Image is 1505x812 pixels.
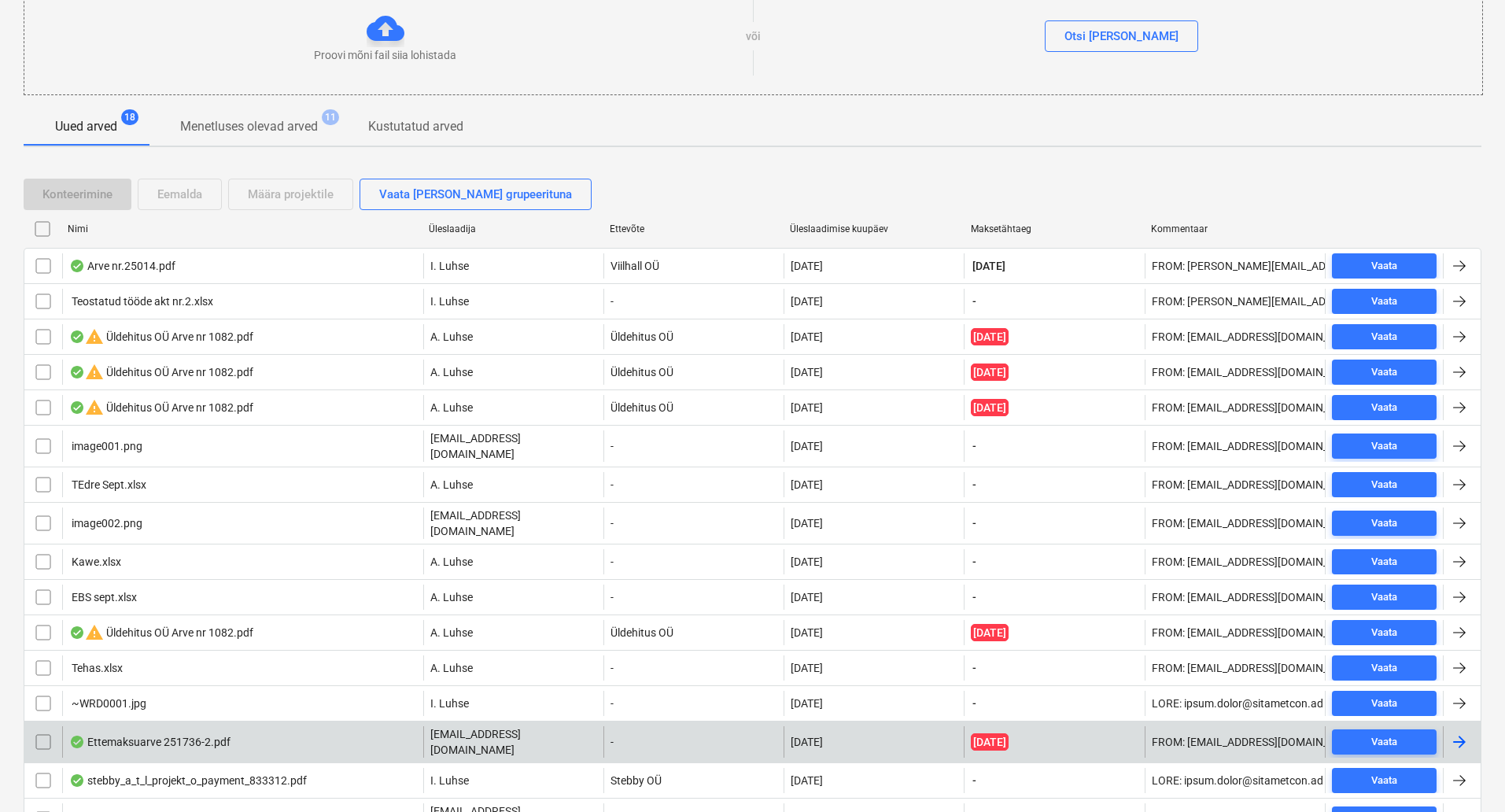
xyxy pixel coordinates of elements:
[1426,736,1505,812] iframe: Chat Widget
[180,117,318,136] p: Menetluses olevad arved
[430,589,473,605] p: A. Luhse
[430,625,473,640] p: A. Luhse
[603,430,784,462] div: -
[322,109,339,125] span: 11
[69,327,253,346] div: Üldehitus OÜ Arve nr 1082.pdf
[791,401,823,414] div: [DATE]
[430,430,597,462] p: [EMAIL_ADDRESS][DOMAIN_NAME]
[430,477,473,493] p: A. Luhse
[971,660,978,676] span: -
[69,517,142,530] div: image002.png
[69,736,85,748] div: Andmed failist loetud
[1371,328,1397,346] div: Vaata
[69,363,253,382] div: Üldehitus OÜ Arve nr 1082.pdf
[69,260,175,272] div: Arve nr.25014.pdf
[1332,511,1437,536] button: Vaata
[791,330,823,343] div: [DATE]
[69,330,85,343] div: Andmed failist loetud
[1371,772,1397,790] div: Vaata
[971,773,978,788] span: -
[971,589,978,605] span: -
[69,697,146,710] div: ~WRD0001.jpg
[610,223,778,234] div: Ettevõte
[314,47,456,63] p: Proovi mõni fail siia lohistada
[430,293,469,309] p: I. Luhse
[1332,253,1437,279] button: Vaata
[1045,20,1198,52] button: Otsi [PERSON_NAME]
[791,478,823,491] div: [DATE]
[69,623,253,642] div: Üldehitus OÜ Arve nr 1082.pdf
[791,260,823,272] div: [DATE]
[603,549,784,574] div: -
[69,591,137,603] div: EBS sept.xlsx
[791,697,823,710] div: [DATE]
[69,555,121,568] div: Kawe.xlsx
[1371,437,1397,456] div: Vaata
[69,295,213,308] div: Teostatud tööde akt nr.2.xlsx
[69,662,123,674] div: Tehas.xlsx
[1426,736,1505,812] div: Vestlusvidin
[1371,515,1397,533] div: Vaata
[971,696,978,711] span: -
[603,768,784,793] div: Stebby OÜ
[603,395,784,420] div: Üldehitus OÜ
[430,554,473,570] p: A. Luhse
[430,329,473,345] p: A. Luhse
[69,774,85,787] div: Andmed failist loetud
[430,660,473,676] p: A. Luhse
[603,289,784,314] div: -
[121,109,138,125] span: 18
[1332,691,1437,716] button: Vaata
[69,478,146,491] div: TEdre Sept.xlsx
[791,517,823,530] div: [DATE]
[791,366,823,378] div: [DATE]
[430,696,469,711] p: I. Luhse
[1332,289,1437,314] button: Vaata
[1371,399,1397,417] div: Vaata
[85,398,104,417] span: warning
[68,223,416,234] div: Nimi
[603,472,784,497] div: -
[85,363,104,382] span: warning
[971,328,1009,345] span: [DATE]
[971,258,1007,274] span: [DATE]
[1371,695,1397,713] div: Vaata
[430,258,469,274] p: I. Luhse
[971,438,978,454] span: -
[1332,655,1437,681] button: Vaata
[971,293,978,309] span: -
[791,440,823,452] div: [DATE]
[1332,585,1437,610] button: Vaata
[430,507,597,539] p: [EMAIL_ADDRESS][DOMAIN_NAME]
[603,655,784,681] div: -
[791,662,823,674] div: [DATE]
[1064,26,1179,46] div: Otsi [PERSON_NAME]
[430,400,473,415] p: A. Luhse
[603,726,784,758] div: -
[1332,395,1437,420] button: Vaata
[1332,434,1437,459] button: Vaata
[69,398,253,417] div: Üldehitus OÜ Arve nr 1082.pdf
[69,774,307,787] div: stebby_a_t_l_projekt_o_payment_833312.pdf
[791,295,823,308] div: [DATE]
[603,620,784,645] div: Üldehitus OÜ
[69,736,231,748] div: Ettemaksuarve 251736-2.pdf
[85,623,104,642] span: warning
[368,117,463,136] p: Kustutatud arved
[791,591,823,603] div: [DATE]
[971,399,1009,416] span: [DATE]
[1371,476,1397,494] div: Vaata
[971,364,1009,381] span: [DATE]
[971,515,978,531] span: -
[791,626,823,639] div: [DATE]
[69,440,142,452] div: image001.png
[1371,659,1397,677] div: Vaata
[430,773,469,788] p: I. Luhse
[430,726,597,758] p: [EMAIL_ADDRESS][DOMAIN_NAME]
[69,366,85,378] div: Andmed failist loetud
[746,28,761,44] p: või
[69,626,85,639] div: Andmed failist loetud
[971,477,978,493] span: -
[1371,257,1397,275] div: Vaata
[1371,293,1397,311] div: Vaata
